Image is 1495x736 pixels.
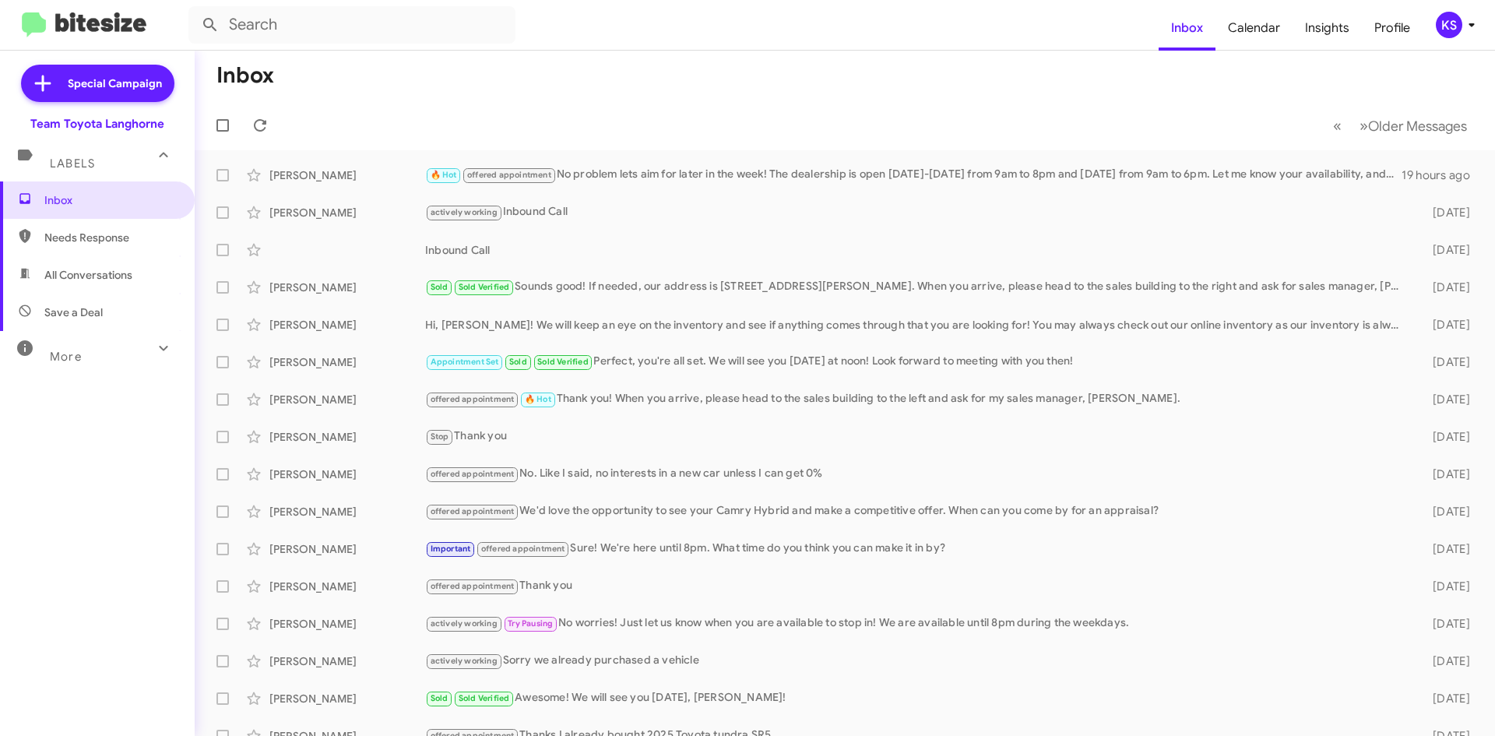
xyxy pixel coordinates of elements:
[431,431,449,442] span: Stop
[1350,110,1476,142] button: Next
[425,502,1408,520] div: We'd love the opportunity to see your Camry Hybrid and make a competitive offer. When can you com...
[1408,205,1483,220] div: [DATE]
[216,63,274,88] h1: Inbox
[425,242,1408,258] div: Inbound Call
[431,282,448,292] span: Sold
[431,506,515,516] span: offered appointment
[269,616,425,632] div: [PERSON_NAME]
[431,170,457,180] span: 🔥 Hot
[431,618,498,629] span: actively working
[44,230,177,245] span: Needs Response
[44,192,177,208] span: Inbox
[481,544,565,554] span: offered appointment
[1333,116,1342,136] span: «
[1408,392,1483,407] div: [DATE]
[425,615,1408,632] div: No worries! Just let us know when you are available to stop in! We are available until 8pm during...
[1408,429,1483,445] div: [DATE]
[1408,616,1483,632] div: [DATE]
[269,354,425,370] div: [PERSON_NAME]
[425,278,1408,296] div: Sounds good! If needed, our address is [STREET_ADDRESS][PERSON_NAME]. When you arrive, please hea...
[431,357,499,367] span: Appointment Set
[269,205,425,220] div: [PERSON_NAME]
[44,267,132,283] span: All Conversations
[1408,317,1483,333] div: [DATE]
[269,691,425,706] div: [PERSON_NAME]
[425,353,1408,371] div: Perfect, you're all set. We will see you [DATE] at noon! Look forward to meeting with you then!
[1324,110,1351,142] button: Previous
[269,467,425,482] div: [PERSON_NAME]
[431,656,498,666] span: actively working
[1215,5,1293,51] a: Calendar
[431,581,515,591] span: offered appointment
[1408,691,1483,706] div: [DATE]
[425,317,1408,333] div: Hi, [PERSON_NAME]! We will keep an eye on the inventory and see if anything comes through that yo...
[1324,110,1476,142] nav: Page navigation example
[1408,579,1483,594] div: [DATE]
[269,653,425,669] div: [PERSON_NAME]
[269,429,425,445] div: [PERSON_NAME]
[425,428,1408,445] div: Thank you
[1159,5,1215,51] a: Inbox
[431,469,515,479] span: offered appointment
[425,166,1402,184] div: No problem lets aim for later in the week! The dealership is open [DATE]-[DATE] from 9am to 8pm a...
[1408,354,1483,370] div: [DATE]
[50,157,95,171] span: Labels
[425,689,1408,707] div: Awesome! We will see you [DATE], [PERSON_NAME]!
[269,392,425,407] div: [PERSON_NAME]
[508,618,553,629] span: Try Pausing
[269,280,425,295] div: [PERSON_NAME]
[30,116,164,132] div: Team Toyota Langhorne
[1408,467,1483,482] div: [DATE]
[1408,541,1483,557] div: [DATE]
[425,540,1408,558] div: Sure! We're here until 8pm. What time do you think you can make it in by?
[425,390,1408,408] div: Thank you! When you arrive, please head to the sales building to the left and ask for my sales ma...
[1362,5,1423,51] a: Profile
[269,167,425,183] div: [PERSON_NAME]
[68,76,162,91] span: Special Campaign
[44,305,103,320] span: Save a Deal
[509,357,527,367] span: Sold
[1360,116,1368,136] span: »
[188,6,515,44] input: Search
[431,394,515,404] span: offered appointment
[467,170,551,180] span: offered appointment
[1436,12,1462,38] div: KS
[431,544,471,554] span: Important
[459,693,510,703] span: Sold Verified
[459,282,510,292] span: Sold Verified
[425,577,1408,595] div: Thank you
[425,652,1408,670] div: Sorry we already purchased a vehicle
[1293,5,1362,51] a: Insights
[269,317,425,333] div: [PERSON_NAME]
[21,65,174,102] a: Special Campaign
[1408,242,1483,258] div: [DATE]
[1408,653,1483,669] div: [DATE]
[269,504,425,519] div: [PERSON_NAME]
[425,465,1408,483] div: No. Like I said, no interests in a new car unless I can get 0%
[269,579,425,594] div: [PERSON_NAME]
[1408,280,1483,295] div: [DATE]
[1423,12,1478,38] button: KS
[50,350,82,364] span: More
[525,394,551,404] span: 🔥 Hot
[431,693,448,703] span: Sold
[1402,167,1483,183] div: 19 hours ago
[431,207,498,217] span: actively working
[1368,118,1467,135] span: Older Messages
[269,541,425,557] div: [PERSON_NAME]
[425,203,1408,221] div: Inbound Call
[1408,504,1483,519] div: [DATE]
[537,357,589,367] span: Sold Verified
